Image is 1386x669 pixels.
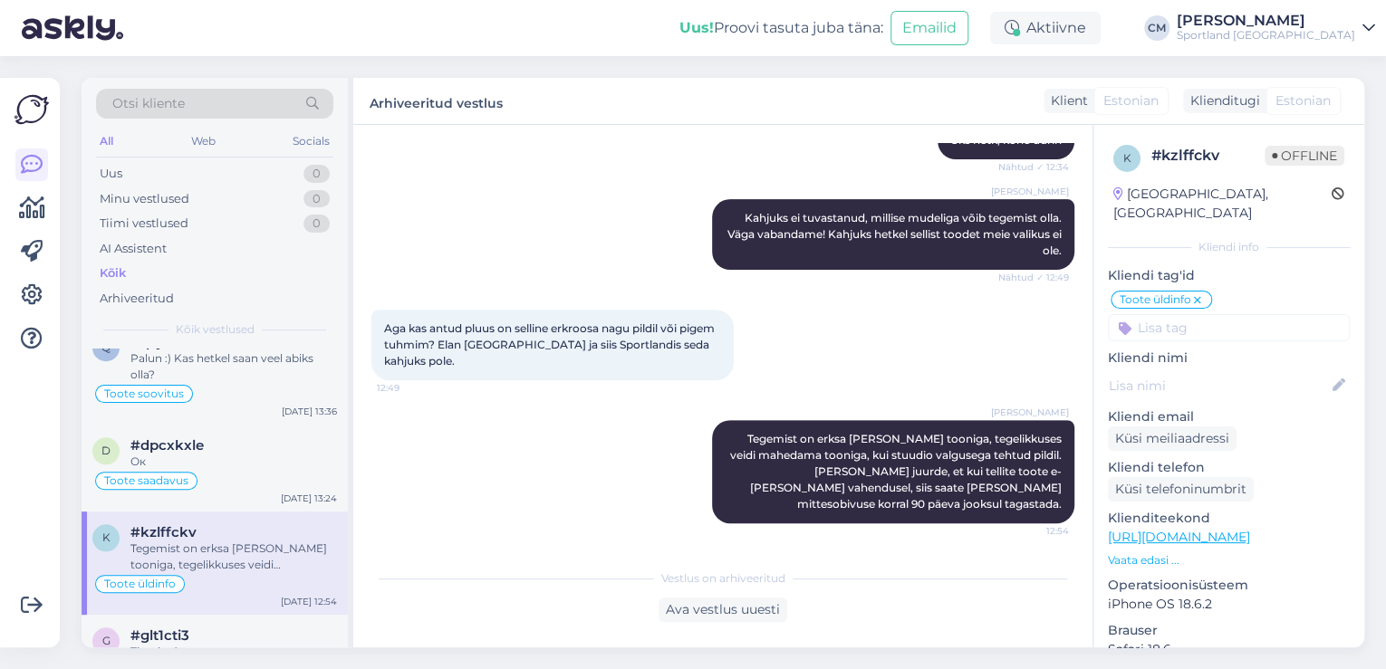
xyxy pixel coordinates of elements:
div: Socials [289,129,333,153]
span: Kahjuks ei tuvastanud, millise mudeliga võib tegemist olla. Väga vabandame! Kahjuks hetkel sellis... [727,211,1064,257]
a: [URL][DOMAIN_NAME] [1108,529,1250,545]
span: Estonian [1103,91,1159,110]
div: 0 [303,190,330,208]
span: Kõik vestlused [176,321,255,338]
a: [PERSON_NAME]Sportland [GEOGRAPHIC_DATA] [1177,14,1375,43]
span: Toote saadavus [104,475,188,486]
button: Emailid [890,11,968,45]
div: [DATE] 13:36 [282,405,337,418]
div: 0 [303,215,330,233]
p: Kliendi telefon [1108,458,1350,477]
span: k [1123,151,1131,165]
span: #glt1cti3 [130,627,189,644]
div: All [96,129,117,153]
span: Toote soovitus [104,388,184,399]
span: Aga kas antud pluus on selline erkroosa nagu pildil või pigem tuhmim? Elan [GEOGRAPHIC_DATA] ja s... [384,321,717,368]
p: Vaata edasi ... [1108,552,1350,569]
div: Palun :) Kas hetkel saan veel abiks olla? [130,350,337,383]
span: Nähtud ✓ 12:34 [998,160,1069,174]
input: Lisa nimi [1109,376,1329,396]
span: Vestlus on arhiveeritud [661,570,785,587]
span: Estonian [1275,91,1331,110]
div: Aktiivne [990,12,1101,44]
span: Offline [1265,146,1344,166]
div: Tiimi vestlused [100,215,188,233]
p: iPhone OS 18.6.2 [1108,595,1350,614]
span: Tegemist on erksa [PERSON_NAME] tooniga, tegelikkuses veidi mahedama tooniga, kui stuudio valguse... [730,432,1064,511]
p: Operatsioonisüsteem [1108,576,1350,595]
span: 12:49 [377,381,445,395]
b: Uus! [679,19,714,36]
div: Ava vestlus uuesti [659,597,787,622]
p: Kliendi tag'id [1108,266,1350,285]
div: Web [188,129,219,153]
div: Klienditugi [1183,91,1260,110]
div: Proovi tasuta juba täna: [679,17,883,39]
span: [PERSON_NAME] [991,185,1069,198]
div: AI Assistent [100,240,167,258]
p: Kliendi nimi [1108,349,1350,368]
div: Küsi telefoninumbrit [1108,477,1254,502]
div: Kõik [100,264,126,282]
div: [DATE] 12:54 [281,595,337,608]
span: #dpcxkxle [130,437,204,454]
div: [GEOGRAPHIC_DATA], [GEOGRAPHIC_DATA] [1113,185,1332,223]
input: Lisa tag [1108,314,1350,341]
span: [PERSON_NAME] [991,406,1069,419]
div: Uus [100,165,122,183]
span: Nähtud ✓ 12:49 [998,271,1069,284]
div: # kzlffckv [1151,145,1265,167]
div: Sportland [GEOGRAPHIC_DATA] [1177,28,1355,43]
span: Otsi kliente [112,94,185,113]
div: Arhiveeritud [100,290,174,308]
p: Kliendi email [1108,407,1350,426]
div: [DATE] 13:24 [281,492,337,505]
label: Arhiveeritud vestlus [370,89,503,113]
div: [PERSON_NAME] [1177,14,1355,28]
span: Toote üldinfo [104,578,176,589]
p: Safari 18.6 [1108,640,1350,659]
div: Thanks :) [130,644,337,660]
div: Klient [1044,91,1088,110]
div: Küsi meiliaadressi [1108,426,1237,451]
span: Toote üldinfo [1120,294,1191,305]
span: k [102,530,111,544]
p: Klienditeekond [1108,509,1350,528]
img: Askly Logo [14,92,49,127]
div: Tegemist on erksa [PERSON_NAME] tooniga, tegelikkuses veidi mahedama tooniga, kui stuudio valguse... [130,540,337,573]
span: d [101,444,111,457]
div: Minu vestlused [100,190,189,208]
div: CM [1144,15,1169,41]
div: Ок [130,454,337,470]
span: g [102,634,111,647]
div: 0 [303,165,330,183]
span: #kzlffckv [130,524,197,540]
div: Kliendi info [1108,239,1350,255]
p: Brauser [1108,621,1350,640]
span: 12:54 [1001,524,1069,538]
